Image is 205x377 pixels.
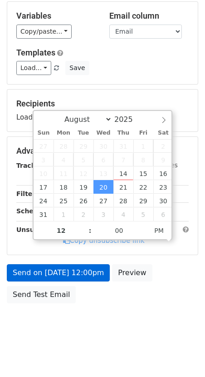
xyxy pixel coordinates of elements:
span: August 1, 2025 [133,139,153,153]
a: Load... [16,61,51,75]
span: Tue [73,130,93,136]
strong: Filters [16,190,39,197]
input: Minute [92,221,147,240]
span: July 27, 2025 [34,139,54,153]
span: August 27, 2025 [93,194,113,207]
input: Hour [34,221,89,240]
a: Copy unsubscribe link [63,236,145,245]
span: August 9, 2025 [153,153,173,166]
span: August 5, 2025 [73,153,93,166]
span: August 3, 2025 [34,153,54,166]
span: Thu [113,130,133,136]
span: August 16, 2025 [153,166,173,180]
a: Preview [112,264,152,281]
span: August 30, 2025 [153,194,173,207]
span: : [89,221,92,240]
h5: Email column [109,11,189,21]
span: August 2, 2025 [153,139,173,153]
span: August 12, 2025 [73,166,93,180]
span: August 6, 2025 [93,153,113,166]
a: Send on [DATE] 12:00pm [7,264,110,281]
span: Sun [34,130,54,136]
span: August 8, 2025 [133,153,153,166]
span: August 7, 2025 [113,153,133,166]
strong: Tracking [16,162,47,169]
span: August 21, 2025 [113,180,133,194]
span: September 3, 2025 [93,207,113,221]
span: August 10, 2025 [34,166,54,180]
span: August 18, 2025 [54,180,73,194]
span: July 28, 2025 [54,139,73,153]
span: Sat [153,130,173,136]
span: July 31, 2025 [113,139,133,153]
span: September 5, 2025 [133,207,153,221]
div: Loading... [16,99,189,122]
span: August 28, 2025 [113,194,133,207]
span: August 4, 2025 [54,153,73,166]
button: Save [65,61,89,75]
span: August 14, 2025 [113,166,133,180]
span: August 23, 2025 [153,180,173,194]
span: Mon [54,130,73,136]
span: Wed [93,130,113,136]
span: August 13, 2025 [93,166,113,180]
span: July 29, 2025 [73,139,93,153]
h5: Recipients [16,99,189,109]
iframe: Chat Widget [160,333,205,377]
span: Click to toggle [146,221,171,240]
span: August 31, 2025 [34,207,54,221]
span: August 22, 2025 [133,180,153,194]
span: August 26, 2025 [73,194,93,207]
span: September 4, 2025 [113,207,133,221]
input: Year [112,115,145,124]
span: September 2, 2025 [73,207,93,221]
h5: Variables [16,11,96,21]
span: July 30, 2025 [93,139,113,153]
a: Templates [16,48,55,57]
a: Send Test Email [7,286,76,303]
strong: Schedule [16,207,49,215]
span: August 19, 2025 [73,180,93,194]
strong: Unsubscribe [16,226,61,233]
span: August 17, 2025 [34,180,54,194]
span: August 24, 2025 [34,194,54,207]
a: Copy/paste... [16,25,72,39]
span: August 20, 2025 [93,180,113,194]
h5: Advanced [16,146,189,156]
span: Fri [133,130,153,136]
span: August 11, 2025 [54,166,73,180]
span: August 29, 2025 [133,194,153,207]
span: September 1, 2025 [54,207,73,221]
label: UTM Codes [142,161,177,170]
span: September 6, 2025 [153,207,173,221]
span: August 25, 2025 [54,194,73,207]
span: August 15, 2025 [133,166,153,180]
